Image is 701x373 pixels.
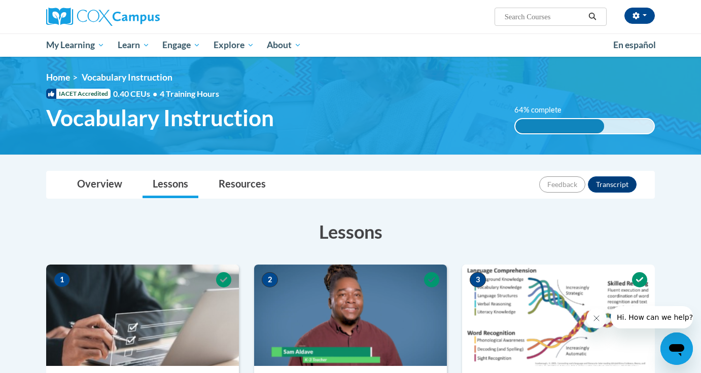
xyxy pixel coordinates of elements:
[54,272,70,287] span: 1
[607,34,662,56] a: En español
[208,171,276,198] a: Resources
[67,171,132,198] a: Overview
[143,171,198,198] a: Lessons
[118,39,150,51] span: Learn
[207,33,261,57] a: Explore
[624,8,655,24] button: Account Settings
[160,89,219,98] span: 4 Training Hours
[515,119,604,133] div: 64% complete
[660,332,693,365] iframe: Button to launch messaging window
[113,88,160,99] span: 0.40 CEUs
[162,39,200,51] span: Engage
[262,272,278,287] span: 2
[613,40,656,50] span: En español
[31,33,670,57] div: Main menu
[504,11,585,23] input: Search Courses
[46,104,274,131] span: Vocabulary Instruction
[46,8,239,26] a: Cox Campus
[514,104,573,116] label: 64% complete
[156,33,207,57] a: Engage
[267,39,301,51] span: About
[46,72,70,83] a: Home
[539,176,585,193] button: Feedback
[153,89,157,98] span: •
[586,308,607,328] iframe: Close message
[214,39,254,51] span: Explore
[111,33,156,57] a: Learn
[254,265,447,366] img: Course Image
[46,219,655,244] h3: Lessons
[46,89,111,99] span: IACET Accredited
[40,33,111,57] a: My Learning
[588,176,637,193] button: Transcript
[46,8,160,26] img: Cox Campus
[611,306,693,328] iframe: Message from company
[470,272,486,287] span: 3
[46,265,239,366] img: Course Image
[462,265,655,366] img: Course Image
[82,72,172,83] span: Vocabulary Instruction
[46,39,104,51] span: My Learning
[261,33,308,57] a: About
[585,11,600,23] button: Search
